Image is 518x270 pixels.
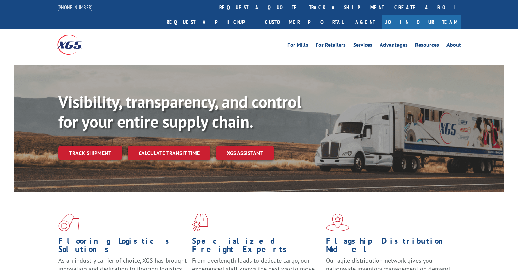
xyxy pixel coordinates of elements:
img: xgs-icon-total-supply-chain-intelligence-red [58,214,79,231]
h1: Flagship Distribution Model [326,237,455,257]
a: Agent [348,15,382,29]
a: Track shipment [58,146,122,160]
a: Join Our Team [382,15,461,29]
a: For Mills [287,42,308,50]
a: Customer Portal [260,15,348,29]
h1: Specialized Freight Experts [192,237,321,257]
a: Services [353,42,372,50]
a: [PHONE_NUMBER] [57,4,93,11]
a: Calculate transit time [128,146,210,160]
a: For Retailers [316,42,346,50]
a: XGS ASSISTANT [216,146,274,160]
a: Request a pickup [161,15,260,29]
img: xgs-icon-flagship-distribution-model-red [326,214,349,231]
a: Resources [415,42,439,50]
h1: Flooring Logistics Solutions [58,237,187,257]
a: Advantages [380,42,408,50]
a: About [446,42,461,50]
img: xgs-icon-focused-on-flooring-red [192,214,208,231]
b: Visibility, transparency, and control for your entire supply chain. [58,91,301,132]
